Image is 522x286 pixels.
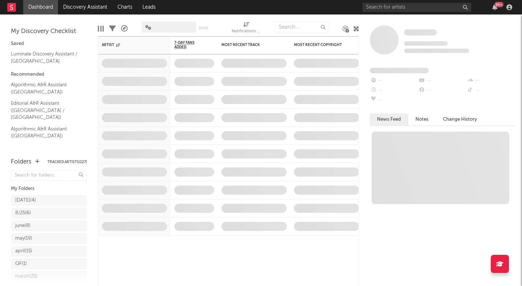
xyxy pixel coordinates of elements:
a: Argentina Key Algorithmic Charts [11,144,80,158]
div: march ( 25 ) [15,272,37,281]
div: 8/25 ( 6 ) [15,209,31,217]
span: 0 fans last week [404,49,469,53]
a: Some Artist [404,29,437,36]
a: 8/25(6) [11,208,87,219]
a: [DATE](4) [11,195,87,206]
input: Search for artists [362,3,471,12]
span: Fans Added by Platform [370,68,429,73]
button: Tracked Artists(127) [47,160,87,164]
div: 99 + [494,2,504,7]
span: Some Artist [404,29,437,36]
div: -- [370,86,418,95]
div: Most Recent Track [221,43,276,47]
span: 7-Day Fans Added [174,41,203,49]
div: My Folders [11,185,87,193]
div: -- [370,95,418,104]
a: Luminate Discovery Assistant / [GEOGRAPHIC_DATA] [11,50,80,65]
a: april(15) [11,246,87,257]
input: Search for folders... [11,170,87,181]
div: -- [467,86,515,95]
div: Notifications (Artist) [232,18,261,39]
div: Saved [11,40,87,48]
div: june ( 8 ) [15,221,30,230]
div: A&R Pipeline [121,18,128,39]
div: -- [467,76,515,86]
button: 99+ [492,4,497,10]
div: Most Recent Copyright [294,43,348,47]
div: Filters [109,18,116,39]
button: Notes [408,113,436,125]
button: Change History [436,113,484,125]
div: -- [418,76,466,86]
div: Folders [11,158,32,166]
div: Recommended [11,70,87,79]
button: Save [199,26,208,30]
div: Artist [102,43,156,47]
div: Notifications (Artist) [232,27,261,36]
a: Algorithmic A&R Assistant ([GEOGRAPHIC_DATA]) [11,81,80,96]
input: Search... [275,22,329,33]
a: QF(1) [11,258,87,269]
div: [DATE] ( 4 ) [15,196,36,205]
div: Edit Columns [98,18,104,39]
a: may(19) [11,233,87,244]
a: Algorithmic A&R Assistant ([GEOGRAPHIC_DATA]) [11,125,80,140]
a: Editorial A&R Assistant ([GEOGRAPHIC_DATA] / [GEOGRAPHIC_DATA]) [11,99,80,121]
span: Tracking Since: [DATE] [404,41,448,46]
div: may ( 19 ) [15,234,32,243]
div: -- [418,86,466,95]
div: My Discovery Checklist [11,27,87,36]
a: march(25) [11,271,87,282]
a: june(8) [11,220,87,231]
button: News Feed [370,113,408,125]
div: QF ( 1 ) [15,260,27,268]
div: april ( 15 ) [15,247,32,256]
div: -- [370,76,418,86]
